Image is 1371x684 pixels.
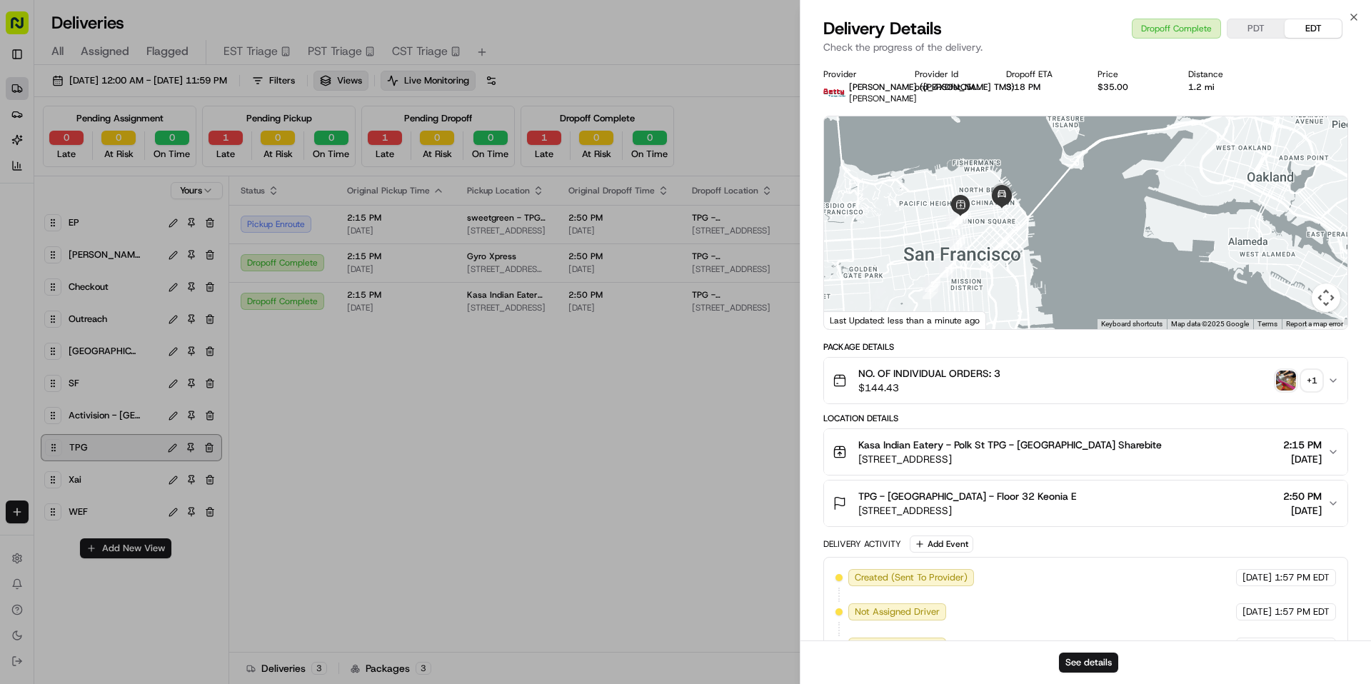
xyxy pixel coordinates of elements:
span: Pylon [142,242,173,253]
button: TPG - [GEOGRAPHIC_DATA] - Floor 32 Keonia E[STREET_ADDRESS]2:50 PM[DATE] [824,481,1347,526]
div: Location Details [823,413,1348,424]
p: Check the progress of the delivery. [823,40,1348,54]
img: Google [828,311,875,329]
div: Price [1098,69,1166,80]
div: Delivery Activity [823,538,901,550]
div: 📗 [14,208,26,220]
span: Knowledge Base [29,207,109,221]
span: Map data ©2025 Google [1171,320,1249,328]
span: [DATE] [1283,503,1322,518]
span: [DATE] [1283,452,1322,466]
span: [PERSON_NAME] ([PERSON_NAME] TMS) [849,81,1015,93]
a: 💻API Documentation [115,201,235,227]
div: Provider [823,69,892,80]
a: 📗Knowledge Base [9,201,115,227]
div: 3:18 PM [1006,81,1075,93]
button: Map camera controls [1312,283,1340,312]
button: Add Event [910,535,973,553]
span: Created (Sent To Provider) [855,571,968,584]
div: + 1 [1302,371,1322,391]
div: Dropoff ETA [1006,69,1075,80]
div: 4 [950,235,965,251]
span: 1:57 PM EDT [1275,640,1330,653]
button: EDT [1285,19,1342,38]
span: TPG - [GEOGRAPHIC_DATA] - Floor 32 Keonia E [858,489,1077,503]
div: Provider Id [915,69,983,80]
img: 1736555255976-a54dd68f-1ca7-489b-9aae-adbdc363a1c4 [14,136,40,162]
span: API Documentation [135,207,229,221]
div: 2 [925,276,940,292]
img: betty.jpg [823,81,846,104]
span: 2:50 PM [1283,489,1322,503]
a: Powered byPylon [101,241,173,253]
img: Nash [14,14,43,43]
div: 5 [946,213,962,229]
span: Not Assigned Driver [855,640,940,653]
span: Delivery Details [823,17,942,40]
div: We're available if you need us! [49,151,181,162]
img: photo_proof_of_pickup image [1276,371,1296,391]
div: 3 [939,262,955,278]
span: [STREET_ADDRESS] [858,452,1162,466]
span: [PERSON_NAME] [849,93,917,104]
div: 1 [923,283,938,299]
span: Kasa Indian Eatery - Polk St TPG - [GEOGRAPHIC_DATA] Sharebite [858,438,1162,452]
button: ord_4XDfstC5tcCmZ5X8i6qmKh [915,81,983,93]
button: Start new chat [243,141,260,158]
span: NO. OF INDIVIDUAL ORDERS: 3 [858,366,1000,381]
button: Keyboard shortcuts [1101,319,1162,329]
button: Kasa Indian Eatery - Polk St TPG - [GEOGRAPHIC_DATA] Sharebite[STREET_ADDRESS]2:15 PM[DATE] [824,429,1347,475]
a: Open this area in Google Maps (opens a new window) [828,311,875,329]
div: Start new chat [49,136,234,151]
span: [DATE] [1242,640,1272,653]
a: Report a map error [1286,320,1343,328]
div: 1.2 mi [1188,81,1257,93]
div: Distance [1188,69,1257,80]
span: [DATE] [1242,605,1272,618]
div: 💻 [121,208,132,220]
div: Last Updated: less than a minute ago [824,311,986,329]
div: $35.00 [1098,81,1166,93]
span: $144.43 [858,381,1000,395]
button: PDT [1227,19,1285,38]
span: [DATE] [1242,571,1272,584]
input: Clear [37,92,236,107]
button: See details [1059,653,1118,673]
a: Terms (opens in new tab) [1257,320,1277,328]
div: Package Details [823,341,1348,353]
span: 1:57 PM EDT [1275,571,1330,584]
span: 1:57 PM EDT [1275,605,1330,618]
span: Not Assigned Driver [855,605,940,618]
button: NO. OF INDIVIDUAL ORDERS: 3$144.43photo_proof_of_pickup image+1 [824,358,1347,403]
span: [STREET_ADDRESS] [858,503,1077,518]
button: photo_proof_of_pickup image+1 [1276,371,1322,391]
span: 2:15 PM [1283,438,1322,452]
p: Welcome 👋 [14,57,260,80]
div: 7 [953,208,968,224]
